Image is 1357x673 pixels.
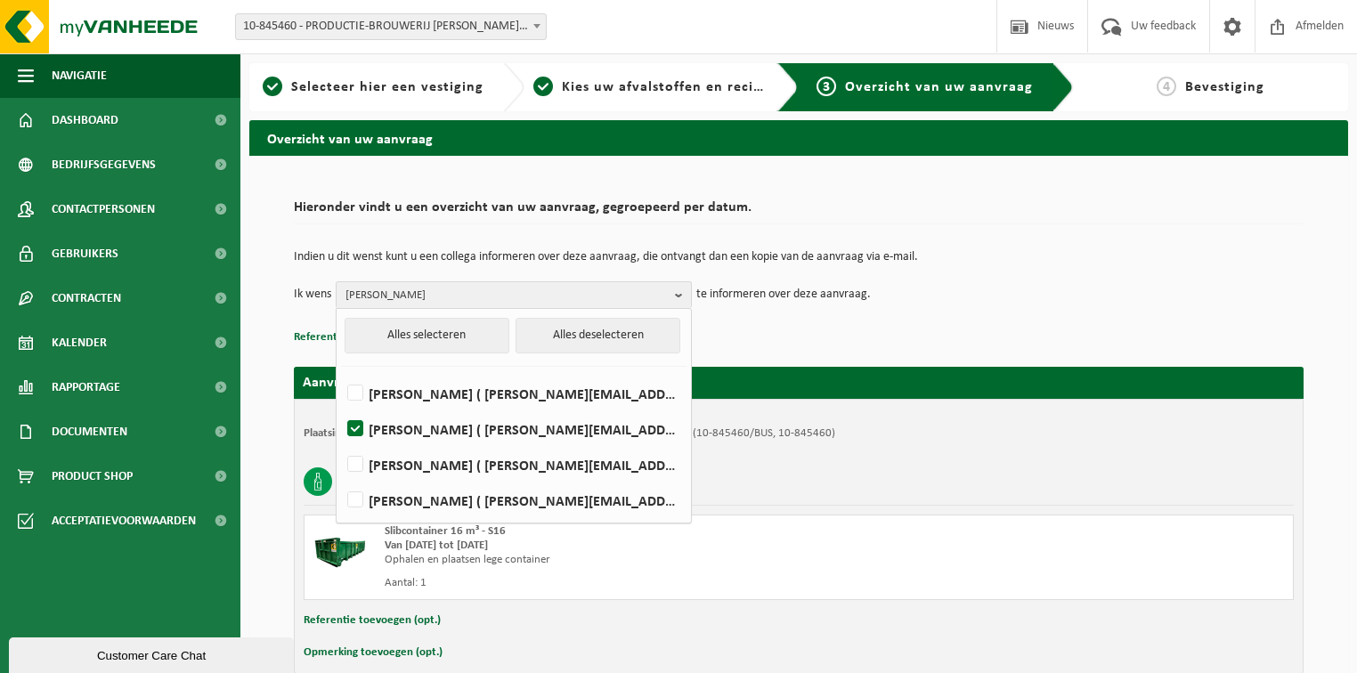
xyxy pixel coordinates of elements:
[52,499,196,543] span: Acceptatievoorwaarden
[235,13,547,40] span: 10-845460 - PRODUCTIE-BROUWERIJ OMER VANDER GHINSTE - BELLEGEM
[385,525,506,537] span: Slibcontainer 16 m³ - S16
[1157,77,1176,96] span: 4
[345,318,509,353] button: Alles selecteren
[696,281,871,308] p: te informeren over deze aanvraag.
[344,380,682,407] label: [PERSON_NAME] ( [PERSON_NAME][EMAIL_ADDRESS][DOMAIN_NAME] )
[52,454,133,499] span: Product Shop
[817,77,836,96] span: 3
[263,77,282,96] span: 1
[249,120,1348,155] h2: Overzicht van uw aanvraag
[344,451,682,478] label: [PERSON_NAME] ( [PERSON_NAME][EMAIL_ADDRESS][DOMAIN_NAME] )
[258,77,489,98] a: 1Selecteer hier een vestiging
[294,200,1304,224] h2: Hieronder vindt u een overzicht van uw aanvraag, gegroepeerd per datum.
[303,376,436,390] strong: Aanvraag voor [DATE]
[52,187,155,231] span: Contactpersonen
[236,14,546,39] span: 10-845460 - PRODUCTIE-BROUWERIJ OMER VANDER GHINSTE - BELLEGEM
[562,80,807,94] span: Kies uw afvalstoffen en recipiënten
[52,276,121,320] span: Contracten
[9,634,297,673] iframe: chat widget
[385,576,870,590] div: Aantal: 1
[294,326,431,349] button: Referentie toevoegen (opt.)
[52,365,120,409] span: Rapportage
[533,77,764,98] a: 2Kies uw afvalstoffen en recipiënten
[344,416,682,442] label: [PERSON_NAME] ( [PERSON_NAME][EMAIL_ADDRESS][DOMAIN_NAME] )
[304,609,441,632] button: Referentie toevoegen (opt.)
[533,77,553,96] span: 2
[52,98,118,142] span: Dashboard
[304,641,443,664] button: Opmerking toevoegen (opt.)
[845,80,1033,94] span: Overzicht van uw aanvraag
[52,53,107,98] span: Navigatie
[1185,80,1264,94] span: Bevestiging
[313,524,367,578] img: HK-XS-16-GN-00.png
[294,251,1304,264] p: Indien u dit wenst kunt u een collega informeren over deze aanvraag, die ontvangt dan een kopie v...
[52,142,156,187] span: Bedrijfsgegevens
[291,80,483,94] span: Selecteer hier een vestiging
[52,231,118,276] span: Gebruikers
[345,282,668,309] span: [PERSON_NAME]
[336,281,692,308] button: [PERSON_NAME]
[52,409,127,454] span: Documenten
[344,487,682,514] label: [PERSON_NAME] ( [PERSON_NAME][EMAIL_ADDRESS][DOMAIN_NAME] )
[304,427,381,439] strong: Plaatsingsadres:
[385,553,870,567] div: Ophalen en plaatsen lege container
[52,320,107,365] span: Kalender
[385,539,488,551] strong: Van [DATE] tot [DATE]
[516,318,680,353] button: Alles deselecteren
[294,281,331,308] p: Ik wens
